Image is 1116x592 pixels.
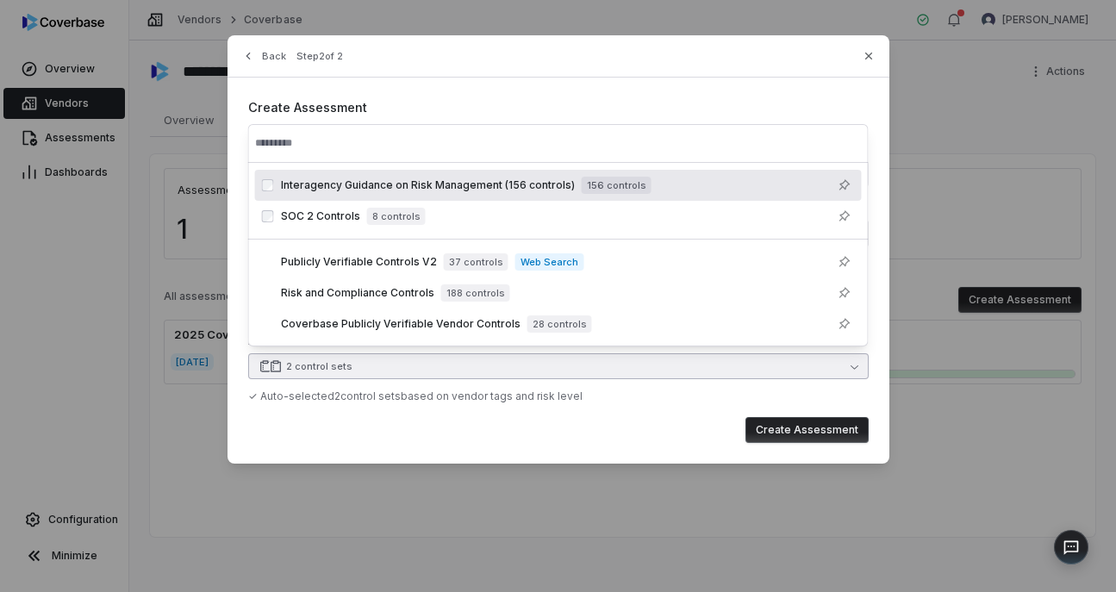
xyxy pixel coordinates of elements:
[296,50,343,63] span: Step 2 of 2
[286,360,352,373] div: 2 control sets
[248,389,869,403] div: ✓ Auto-selected 2 control set s based on vendor tags and risk level
[527,315,592,333] span: 28 controls
[444,253,508,271] span: 37 controls
[281,286,434,300] span: Risk and Compliance Controls
[248,100,367,115] span: Create Assessment
[281,317,521,331] span: Coverbase Publicly Verifiable Vendor Controls
[281,178,575,192] span: Interagency Guidance on Risk Management (156 controls)
[582,177,652,194] span: 156 controls
[745,417,869,443] button: Create Assessment
[236,41,291,72] button: Back
[281,255,437,269] span: Publicly Verifiable Controls V2
[515,253,583,271] span: Web Search
[248,163,869,346] div: Suggestions
[441,284,510,302] span: 188 controls
[281,209,360,223] span: SOC 2 Controls
[367,208,426,225] span: 8 controls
